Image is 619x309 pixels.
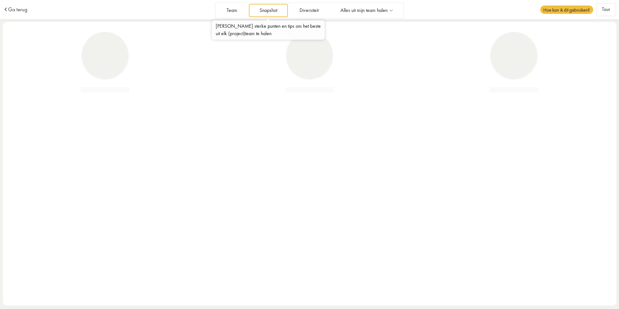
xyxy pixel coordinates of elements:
[216,4,248,17] a: Team
[249,4,288,17] a: Snapshot
[330,4,403,17] a: Alles uit mijn team halen
[540,5,593,14] span: Hoe kan ik dit gebruiken?
[8,7,27,12] a: Ga terug
[340,8,388,13] span: Alles uit mijn team halen
[289,4,329,17] a: Diversiteit
[596,3,616,16] button: Tour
